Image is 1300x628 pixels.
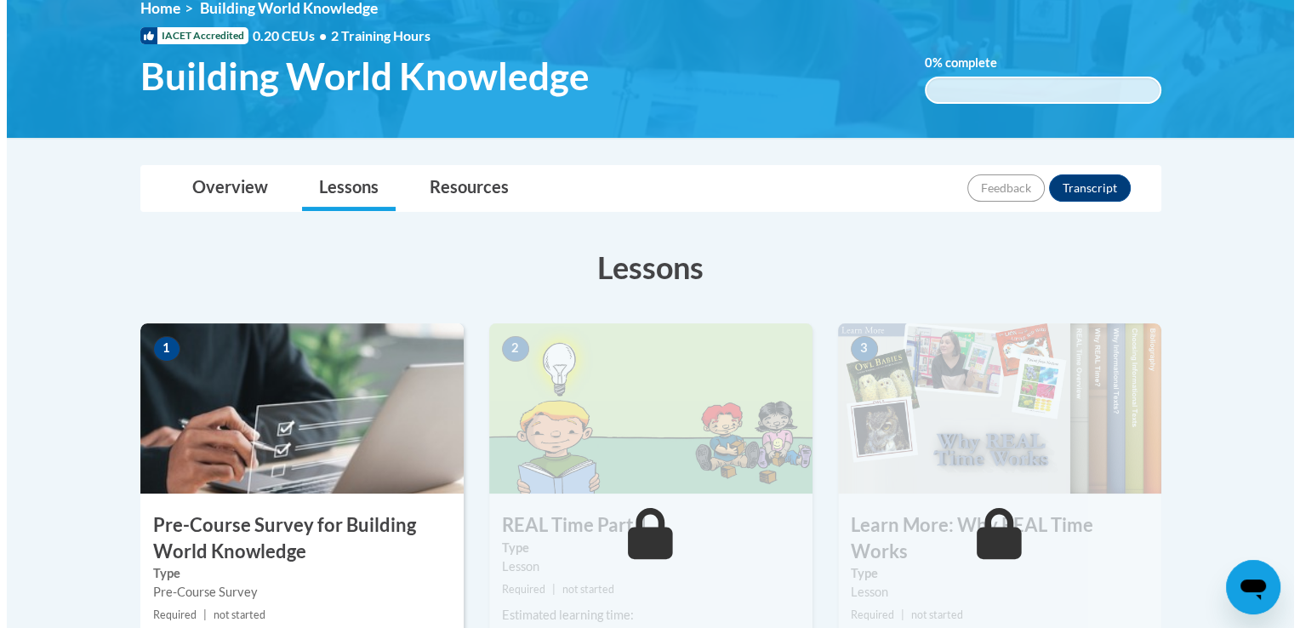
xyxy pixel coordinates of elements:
[134,323,457,494] img: Course Image
[844,336,871,362] span: 3
[146,336,174,362] span: 1
[495,606,793,625] div: Estimated learning time:
[961,174,1038,202] button: Feedback
[904,608,956,621] span: not started
[482,323,806,494] img: Course Image
[246,26,324,45] span: 0.20 CEUs
[918,55,926,70] span: 0
[312,27,320,43] span: •
[406,166,519,211] a: Resources
[495,583,539,596] span: Required
[495,539,793,557] label: Type
[207,608,259,621] span: not started
[831,512,1155,565] h3: Learn More: Why REAL Time Works
[134,54,583,99] span: Building World Knowledge
[1219,560,1274,614] iframe: Button to launch messaging window
[844,608,887,621] span: Required
[134,27,242,44] span: IACET Accredited
[134,246,1155,288] h3: Lessons
[168,166,278,211] a: Overview
[495,336,522,362] span: 2
[482,512,806,539] h3: REAL Time Part 1
[134,512,457,565] h3: Pre-Course Survey for Building World Knowledge
[831,323,1155,494] img: Course Image
[495,557,793,576] div: Lesson
[918,54,1016,72] label: % complete
[197,608,200,621] span: |
[146,583,444,602] div: Pre-Course Survey
[146,564,444,583] label: Type
[894,608,898,621] span: |
[1042,174,1124,202] button: Transcript
[146,608,190,621] span: Required
[844,564,1142,583] label: Type
[545,583,549,596] span: |
[295,166,389,211] a: Lessons
[844,583,1142,602] div: Lesson
[324,27,424,43] span: 2 Training Hours
[556,583,607,596] span: not started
